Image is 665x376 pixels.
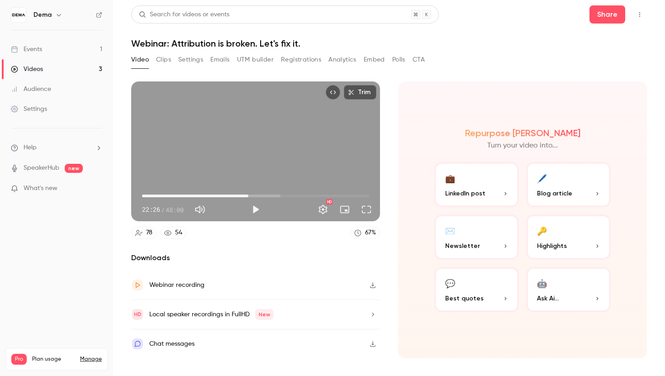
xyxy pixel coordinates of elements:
[445,276,455,290] div: 💬
[314,200,332,219] button: Settings
[175,228,182,238] div: 54
[589,5,625,24] button: Share
[364,52,385,67] button: Embed
[526,267,611,312] button: 🤖Ask Ai...
[32,356,75,363] span: Plan usage
[392,52,405,67] button: Polls
[131,227,157,239] a: 78
[328,52,356,67] button: Analytics
[131,38,647,49] h1: Webinar: Attribution is broken. Let's fix it.
[445,224,455,238] div: ✉️
[247,200,265,219] button: Play
[131,52,149,67] button: Video
[434,267,519,312] button: 💬Best quotes
[344,85,376,100] button: Trim
[210,52,229,67] button: Emails
[178,52,203,67] button: Settings
[445,189,485,198] span: LinkedIn post
[434,214,519,260] button: ✉️Newsletter
[11,105,47,114] div: Settings
[139,10,229,19] div: Search for videos or events
[33,10,52,19] h6: Dema
[24,163,59,173] a: SpeakerHub
[537,189,572,198] span: Blog article
[537,294,559,303] span: Ask Ai...
[326,199,332,205] div: HD
[537,276,547,290] div: 🤖
[131,252,380,263] h2: Downloads
[632,7,647,22] button: Top Bar Actions
[161,205,165,214] span: /
[255,309,274,320] span: New
[281,52,321,67] button: Registrations
[487,140,558,151] p: Turn your video into...
[326,85,340,100] button: Embed video
[526,162,611,207] button: 🖊️Blog article
[445,171,455,185] div: 💼
[11,143,102,152] li: help-dropdown-opener
[11,8,26,22] img: Dema
[24,184,57,193] span: What's new
[537,224,547,238] div: 🔑
[24,143,37,152] span: Help
[166,205,184,214] span: 48:00
[11,45,42,54] div: Events
[149,338,195,349] div: Chat messages
[237,52,274,67] button: UTM builder
[65,164,83,173] span: new
[149,280,204,290] div: Webinar recording
[149,309,274,320] div: Local speaker recordings in FullHD
[537,171,547,185] div: 🖊️
[91,185,102,193] iframe: Noticeable Trigger
[526,214,611,260] button: 🔑Highlights
[445,294,484,303] span: Best quotes
[146,228,152,238] div: 78
[142,205,184,214] div: 22:26
[156,52,171,67] button: Clips
[445,241,480,251] span: Newsletter
[336,200,354,219] button: Turn on miniplayer
[357,200,375,219] button: Full screen
[11,354,27,365] span: Pro
[413,52,425,67] button: CTA
[11,85,51,94] div: Audience
[160,227,186,239] a: 54
[365,228,376,238] div: 67 %
[142,205,160,214] span: 22:26
[537,241,567,251] span: Highlights
[465,128,580,138] h2: Repurpose [PERSON_NAME]
[80,356,102,363] a: Manage
[191,200,209,219] button: Mute
[11,65,43,74] div: Videos
[434,162,519,207] button: 💼LinkedIn post
[350,227,380,239] a: 67%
